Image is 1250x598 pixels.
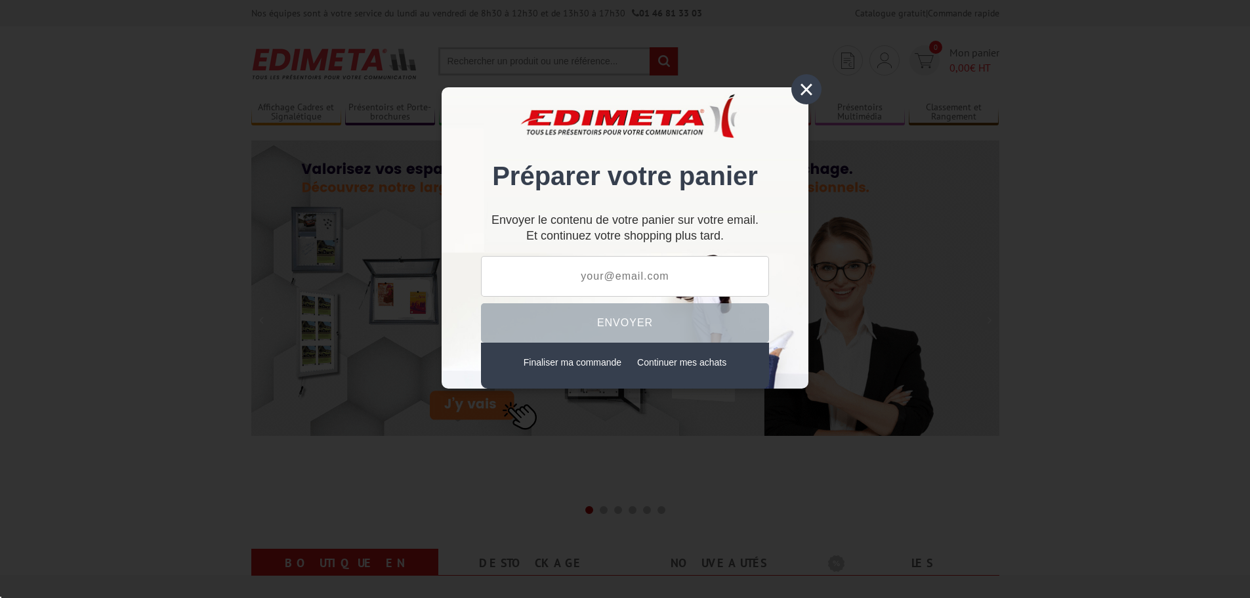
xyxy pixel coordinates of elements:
input: your@email.com [481,256,769,297]
p: Envoyer le contenu de votre panier sur votre email. [481,219,769,222]
button: Envoyer [481,303,769,343]
div: Et continuez votre shopping plus tard. [481,219,769,243]
div: Préparer votre panier [481,107,769,205]
a: Continuer mes achats [637,357,726,368]
div: × [791,74,822,104]
a: Finaliser ma commande [524,357,621,368]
